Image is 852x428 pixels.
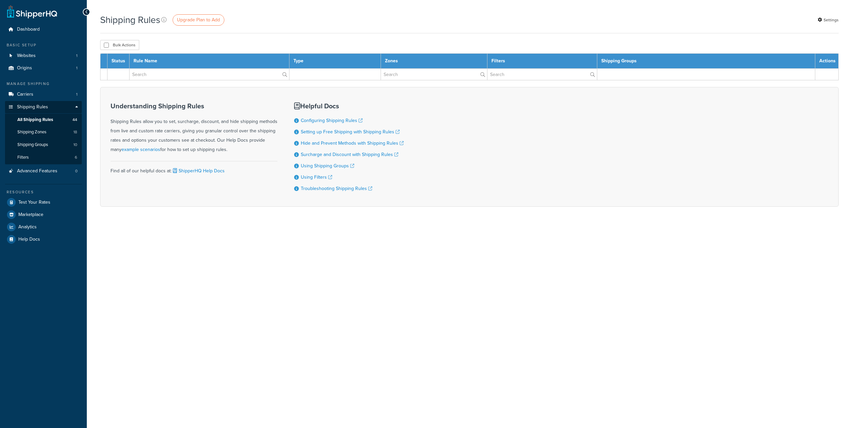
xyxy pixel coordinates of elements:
li: Shipping Zones [5,126,82,138]
li: Websites [5,50,82,62]
span: Filters [17,155,29,160]
li: Shipping Groups [5,139,82,151]
span: 44 [72,117,77,123]
span: All Shipping Rules [17,117,53,123]
span: Marketplace [18,212,43,218]
span: 6 [75,155,77,160]
span: Advanced Features [17,168,57,174]
a: ShipperHQ Home [7,5,57,18]
div: Resources [5,189,82,195]
a: Settings [818,15,839,25]
a: Setting up Free Shipping with Shipping Rules [301,128,400,135]
input: Search [381,69,487,80]
th: Zones [381,54,487,69]
a: Shipping Groups 10 [5,139,82,151]
a: example scenarios [122,146,160,153]
li: Advanced Features [5,165,82,177]
button: Bulk Actions [100,40,139,50]
a: Analytics [5,221,82,233]
a: Using Shipping Groups [301,162,354,169]
span: 10 [73,142,77,148]
a: Origins 1 [5,62,82,74]
a: ShipperHQ Help Docs [172,167,225,174]
h1: Shipping Rules [100,13,160,26]
span: Analytics [18,224,37,230]
a: Dashboard [5,23,82,36]
a: Upgrade Plan to Add [173,14,224,26]
li: Filters [5,151,82,164]
span: 1 [76,53,77,59]
a: Help Docs [5,233,82,245]
th: Filters [487,54,597,69]
div: Basic Setup [5,42,82,48]
a: Using Filters [301,174,332,181]
span: Upgrade Plan to Add [177,16,220,23]
span: Dashboard [17,27,40,32]
a: Configuring Shipping Rules [301,117,363,124]
input: Search [130,69,289,80]
span: Shipping Rules [17,104,48,110]
th: Status [108,54,130,69]
span: 18 [73,129,77,135]
div: Shipping Rules allow you to set, surcharge, discount, and hide shipping methods from live and cus... [111,102,277,154]
a: Shipping Zones 18 [5,126,82,138]
span: 1 [76,65,77,71]
h3: Helpful Docs [294,102,404,110]
span: Shipping Zones [17,129,46,135]
li: Shipping Rules [5,101,82,164]
li: All Shipping Rules [5,114,82,126]
span: Origins [17,65,32,71]
a: All Shipping Rules 44 [5,114,82,126]
li: Carriers [5,88,82,101]
span: Test Your Rates [18,200,50,205]
th: Type [289,54,381,69]
a: Marketplace [5,209,82,221]
a: Websites 1 [5,50,82,62]
h3: Understanding Shipping Rules [111,102,277,110]
span: 1 [76,92,77,97]
a: Test Your Rates [5,196,82,208]
a: Advanced Features 0 [5,165,82,177]
a: Troubleshooting Shipping Rules [301,185,372,192]
a: Carriers 1 [5,88,82,101]
th: Rule Name [130,54,289,69]
div: Manage Shipping [5,81,82,87]
span: Carriers [17,92,33,97]
th: Actions [815,54,839,69]
a: Shipping Rules [5,101,82,113]
span: Websites [17,53,36,59]
li: Origins [5,62,82,74]
a: Filters 6 [5,151,82,164]
a: Hide and Prevent Methods with Shipping Rules [301,140,404,147]
a: Surcharge and Discount with Shipping Rules [301,151,398,158]
input: Search [487,69,597,80]
th: Shipping Groups [597,54,815,69]
span: Help Docs [18,237,40,242]
span: Shipping Groups [17,142,48,148]
div: Find all of our helpful docs at: [111,161,277,176]
span: 0 [75,168,77,174]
